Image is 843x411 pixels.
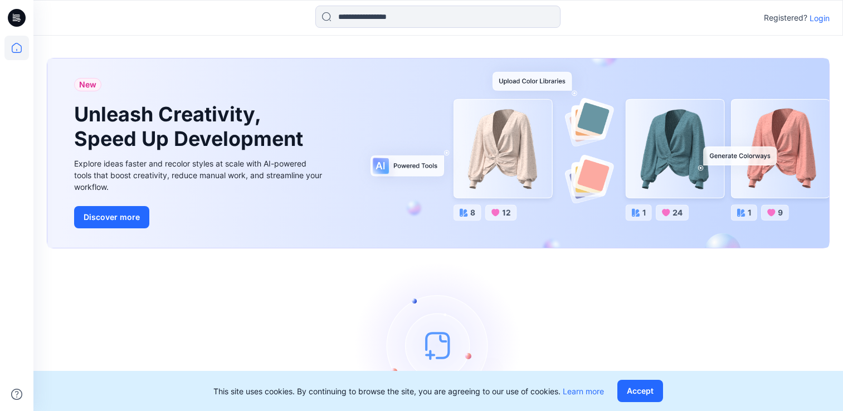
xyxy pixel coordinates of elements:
[213,385,604,397] p: This site uses cookies. By continuing to browse the site, you are agreeing to our use of cookies.
[74,102,308,150] h1: Unleash Creativity, Speed Up Development
[74,158,325,193] div: Explore ideas faster and recolor styles at scale with AI-powered tools that boost creativity, red...
[617,380,663,402] button: Accept
[810,12,830,24] p: Login
[563,386,604,396] a: Learn more
[764,11,807,25] p: Registered?
[74,206,325,228] a: Discover more
[79,78,96,91] span: New
[74,206,149,228] button: Discover more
